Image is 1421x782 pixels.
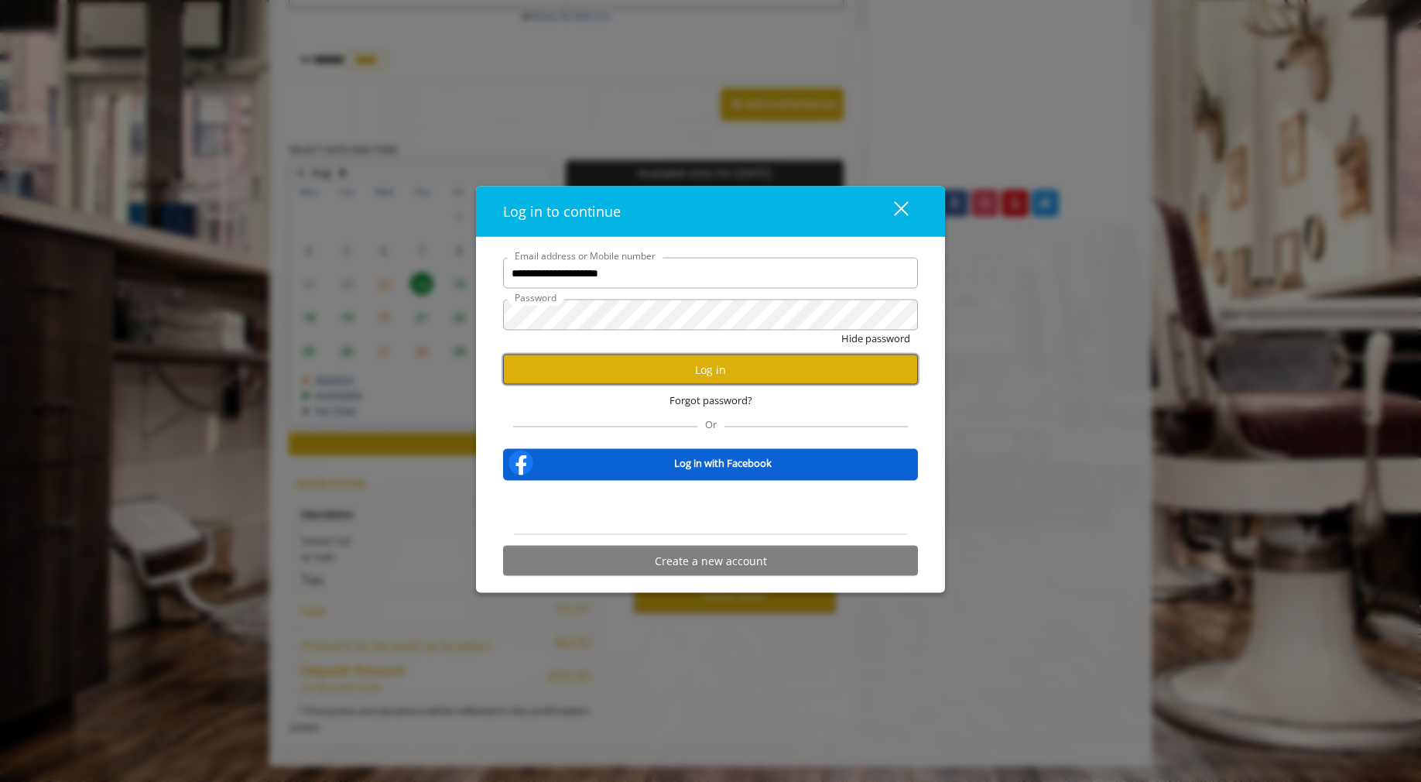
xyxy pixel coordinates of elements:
[507,290,564,305] label: Password
[697,417,724,431] span: Or
[503,258,918,289] input: Email address or Mobile number
[503,355,918,385] button: Log in
[503,546,918,576] button: Create a new account
[876,200,907,223] div: close dialog
[505,448,536,478] img: facebook-logo
[865,196,918,228] button: close dialog
[507,249,663,263] label: Email address or Mobile number
[674,454,772,471] b: Log in with Facebook
[503,300,918,331] input: Password
[841,331,910,347] button: Hide password
[632,491,789,525] iframe: Sign in with Google Button
[503,202,621,221] span: Log in to continue
[669,393,752,409] span: Forgot password?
